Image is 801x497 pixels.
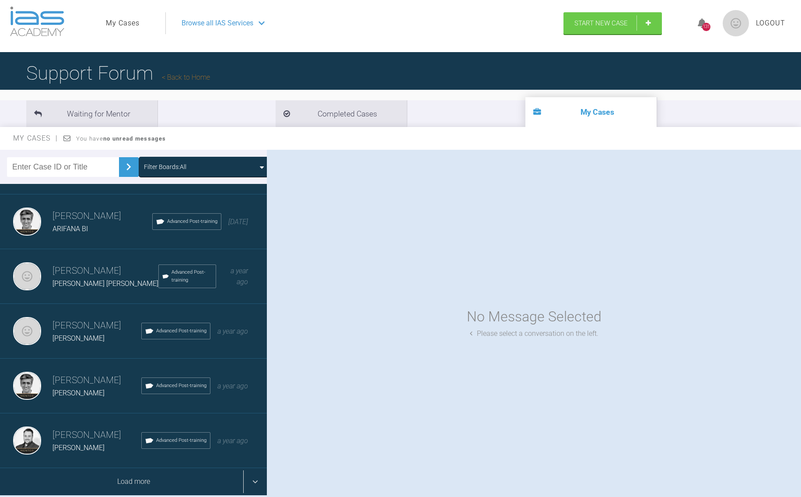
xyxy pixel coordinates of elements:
img: logo-light.3e3ef733.png [10,7,64,36]
span: Browse all IAS Services [182,18,253,29]
span: [PERSON_NAME] [52,389,105,397]
div: No Message Selected [467,306,602,328]
img: Asif Chatoo [13,208,41,236]
span: Advanced Post-training [156,327,206,335]
span: My Cases [13,134,58,142]
h3: [PERSON_NAME] [52,428,141,443]
a: Logout [756,18,785,29]
li: My Cases [525,97,657,127]
span: You have [76,135,166,142]
h1: Support Forum [26,58,210,88]
span: Advanced Post-training [167,218,217,226]
span: [PERSON_NAME] [52,334,105,342]
input: Enter Case ID or Title [7,157,119,177]
span: Advanced Post-training [171,268,212,284]
a: Start New Case [563,12,662,34]
img: Mezmin Sawani [13,262,41,290]
span: a year ago [231,267,248,286]
div: Filter Boards: All [144,162,186,172]
img: Mezmin Sawani [13,317,41,345]
span: [DATE] [228,218,248,226]
img: Greg Souster [13,427,41,455]
h3: [PERSON_NAME] [52,373,141,388]
div: Please select a conversation on the left. [470,328,598,339]
span: a year ago [217,327,248,335]
img: Asif Chatoo [13,372,41,400]
span: ARIFANA BI [52,225,88,233]
span: a year ago [217,382,248,390]
img: chevronRight.28bd32b0.svg [122,160,136,174]
a: My Cases [106,18,140,29]
span: [PERSON_NAME] [52,444,105,452]
a: Back to Home [162,73,210,81]
strong: no unread messages [103,135,166,142]
h3: [PERSON_NAME] [52,264,158,278]
h3: [PERSON_NAME] [52,209,152,224]
span: [PERSON_NAME] [PERSON_NAME] [52,279,158,288]
span: Start New Case [574,19,628,27]
li: Waiting for Mentor [26,100,157,127]
span: Advanced Post-training [156,382,206,390]
img: profile.png [723,10,749,36]
div: 131 [702,23,710,31]
span: a year ago [217,437,248,445]
span: Advanced Post-training [156,437,206,444]
h3: [PERSON_NAME] [52,318,141,333]
li: Completed Cases [276,100,407,127]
